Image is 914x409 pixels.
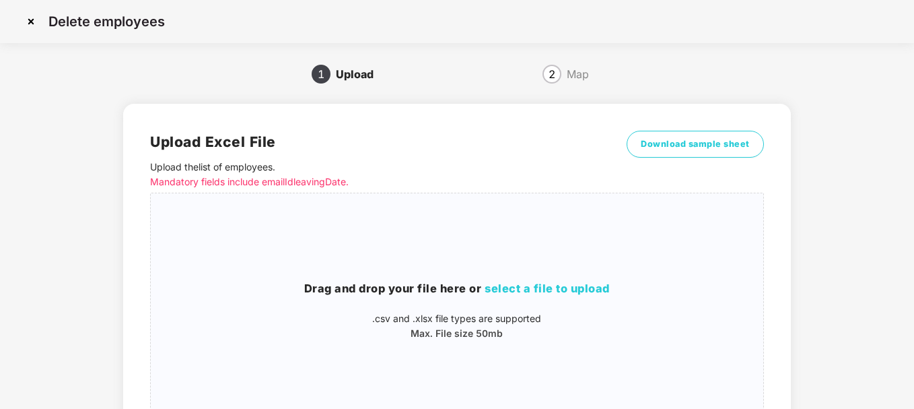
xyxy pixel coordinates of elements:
[151,280,763,298] h3: Drag and drop your file here or
[151,326,763,341] p: Max. File size 50mb
[627,131,764,158] button: Download sample sheet
[48,13,165,30] p: Delete employees
[567,63,589,85] div: Map
[549,69,555,80] span: 2
[318,69,324,80] span: 1
[641,137,750,151] span: Download sample sheet
[151,311,763,326] p: .csv and .xlsx file types are supported
[150,160,610,189] p: Upload the list of employees .
[485,282,610,295] span: select a file to upload
[150,175,610,189] p: Mandatory fields include emailId leavingDate.
[20,11,42,32] img: svg+xml;base64,PHN2ZyBpZD0iQ3Jvc3MtMzJ4MzIiIHhtbG5zPSJodHRwOi8vd3d3LnczLm9yZy8yMDAwL3N2ZyIgd2lkdG...
[336,63,384,85] div: Upload
[150,131,610,153] h2: Upload Excel File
